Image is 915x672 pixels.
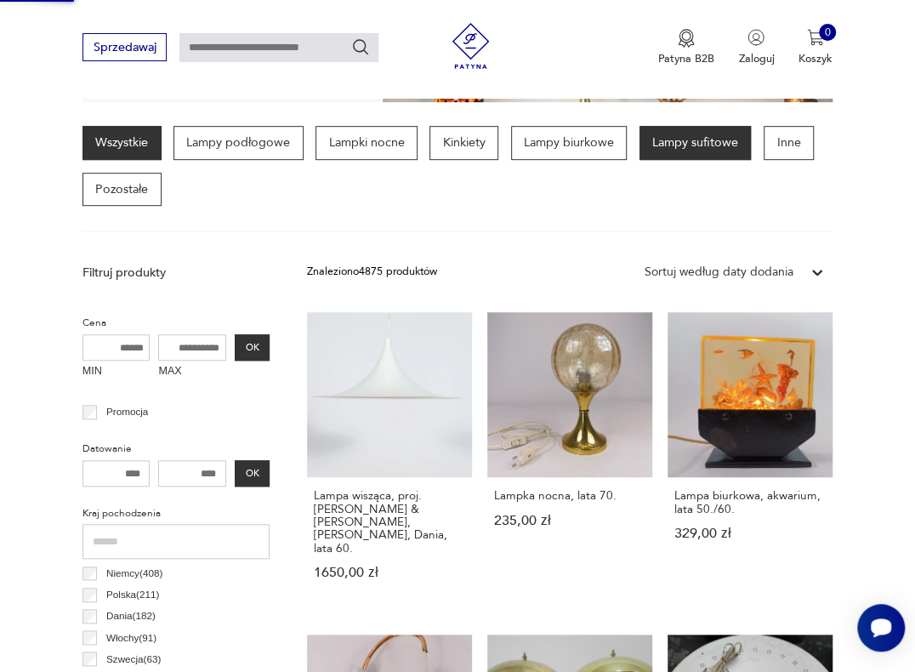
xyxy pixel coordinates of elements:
p: Patyna B2B [658,51,714,66]
p: Kraj pochodzenia [82,505,270,522]
p: Niemcy ( 408 ) [106,565,162,582]
img: Ikona koszyka [807,29,824,46]
a: Lampki nocne [315,126,418,160]
img: Ikona medalu [678,29,695,48]
p: Cena [82,315,270,332]
p: Szwecja ( 63 ) [106,651,161,668]
p: 235,00 zł [494,515,645,527]
a: Pozostałe [82,173,162,207]
div: Znaleziono 4875 produktów [307,264,437,281]
label: MAX [158,361,226,384]
p: Włochy ( 91 ) [106,629,156,646]
p: Filtruj produkty [82,265,270,282]
p: Datowanie [82,441,270,458]
button: Sprzedawaj [82,33,167,61]
a: Lampa wisząca, proj. Claus Bonderup & Torsten Thorup, Fog Mørup, Dania, lata 60.Lampa wisząca, pr... [307,312,472,610]
button: Patyna B2B [658,29,714,66]
div: Sortuj według daty dodania [645,264,793,281]
a: Lampa biurkowa, akwarium, lata 50./60.Lampa biurkowa, akwarium, lata 50./60.329,00 zł [668,312,833,610]
h3: Lampa wisząca, proj. [PERSON_NAME] & [PERSON_NAME], [PERSON_NAME], Dania, lata 60. [314,489,465,554]
iframe: Smartsupp widget button [857,604,905,652]
p: Dania ( 182 ) [106,607,156,624]
img: Ikonka użytkownika [747,29,764,46]
a: Lampy podłogowe [173,126,304,160]
label: MIN [82,361,151,384]
button: Zaloguj [738,29,774,66]
button: Szukaj [351,37,370,56]
button: 0Koszyk [798,29,833,66]
img: Patyna - sklep z meblami i dekoracjami vintage [442,23,499,69]
div: 0 [819,24,836,41]
h3: Lampa biurkowa, akwarium, lata 50./60. [674,489,826,515]
a: Lampy biurkowe [511,126,628,160]
h3: Lampka nocna, lata 70. [494,489,645,502]
p: 1650,00 zł [314,567,465,579]
a: Sprzedawaj [82,43,167,54]
p: Polska ( 211 ) [106,586,159,603]
button: OK [235,334,270,362]
a: Wszystkie [82,126,162,160]
p: Koszyk [798,51,833,66]
p: Zaloguj [738,51,774,66]
a: Lampka nocna, lata 70.Lampka nocna, lata 70.235,00 zł [487,312,652,610]
p: Promocja [106,403,148,420]
button: OK [235,460,270,487]
a: Ikona medaluPatyna B2B [658,29,714,66]
p: 329,00 zł [674,527,826,540]
a: Lampy sufitowe [639,126,752,160]
a: Kinkiety [429,126,498,160]
a: Inne [764,126,814,160]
